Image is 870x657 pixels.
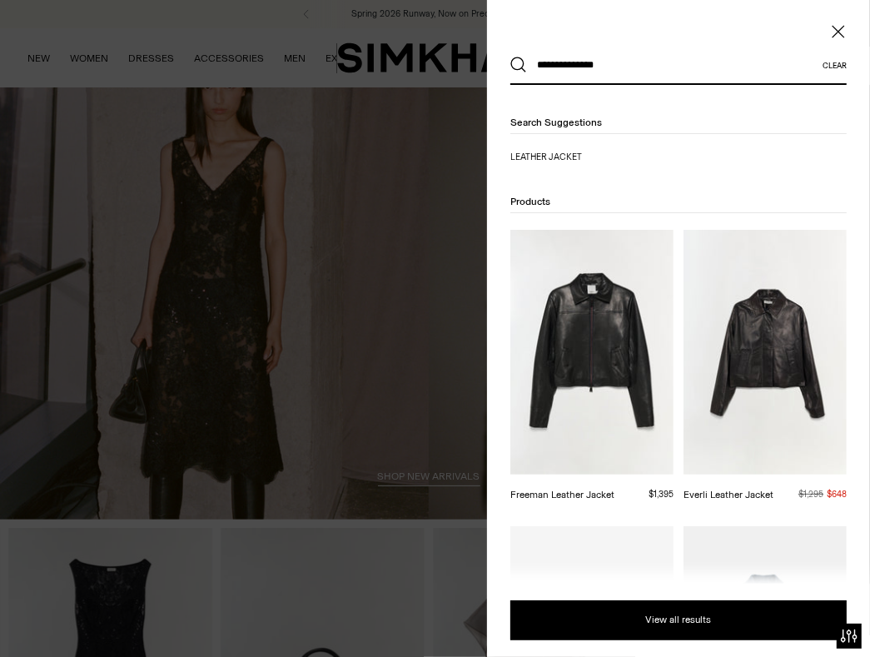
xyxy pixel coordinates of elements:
button: Clear [823,61,847,70]
a: Freeman Leather Jacket Freeman Leather Jacket $1,395 [510,230,674,503]
mark: leather ja [510,152,559,162]
span: cket [559,152,582,162]
span: $1,395 [649,489,674,500]
s: $1,295 [798,489,823,500]
button: Close [830,23,847,40]
a: Everli Leather Jacket Everli Leather Jacket $1,295$648 [684,230,847,503]
span: $648 [827,489,847,500]
img: Everli Leather Jacket [684,230,847,475]
button: Search [510,57,527,73]
div: Freeman Leather Jacket [510,488,614,503]
button: View all results [510,600,847,640]
a: leather jacket [510,151,674,164]
span: Search suggestions [510,117,602,128]
div: Everli Leather Jacket [684,488,773,503]
span: Products [510,196,550,207]
input: What are you looking for? [527,47,823,83]
img: Freeman Leather Jacket [510,230,674,475]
